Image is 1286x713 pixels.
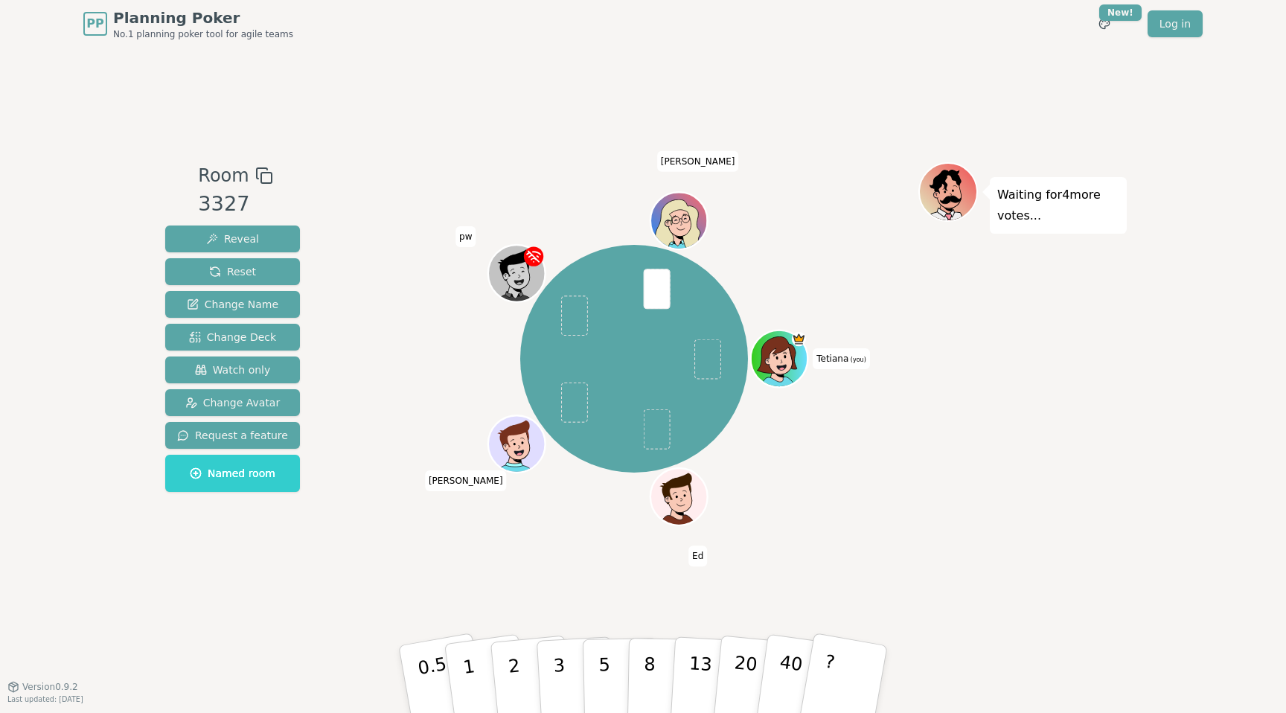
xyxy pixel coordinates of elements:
span: Click to change your name [657,151,739,172]
span: Watch only [195,362,271,377]
span: Room [198,162,249,189]
span: Request a feature [177,428,288,443]
a: PPPlanning PokerNo.1 planning poker tool for agile teams [83,7,293,40]
span: Change Name [187,297,278,312]
button: Change Deck [165,324,300,351]
span: Click to change your name [813,348,870,369]
span: Named room [190,466,275,481]
button: Version0.9.2 [7,681,78,693]
button: Request a feature [165,422,300,449]
button: Reveal [165,226,300,252]
button: Change Avatar [165,389,300,416]
div: New! [1099,4,1142,21]
span: Change Avatar [185,395,281,410]
span: No.1 planning poker tool for agile teams [113,28,293,40]
div: 3327 [198,189,272,220]
span: Click to change your name [425,470,507,491]
button: Click to change your avatar [752,332,806,386]
button: New! [1091,10,1118,37]
span: Tetiana is the host [791,332,805,346]
span: Click to change your name [688,546,707,566]
p: Waiting for 4 more votes... [997,185,1119,226]
a: Log in [1148,10,1203,37]
button: Reset [165,258,300,285]
span: Change Deck [189,330,276,345]
span: Reset [209,264,256,279]
span: (you) [848,356,866,363]
button: Named room [165,455,300,492]
span: Last updated: [DATE] [7,695,83,703]
span: Click to change your name [455,226,476,247]
span: Reveal [206,231,259,246]
button: Watch only [165,356,300,383]
span: Version 0.9.2 [22,681,78,693]
span: PP [86,15,103,33]
button: Change Name [165,291,300,318]
span: Planning Poker [113,7,293,28]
